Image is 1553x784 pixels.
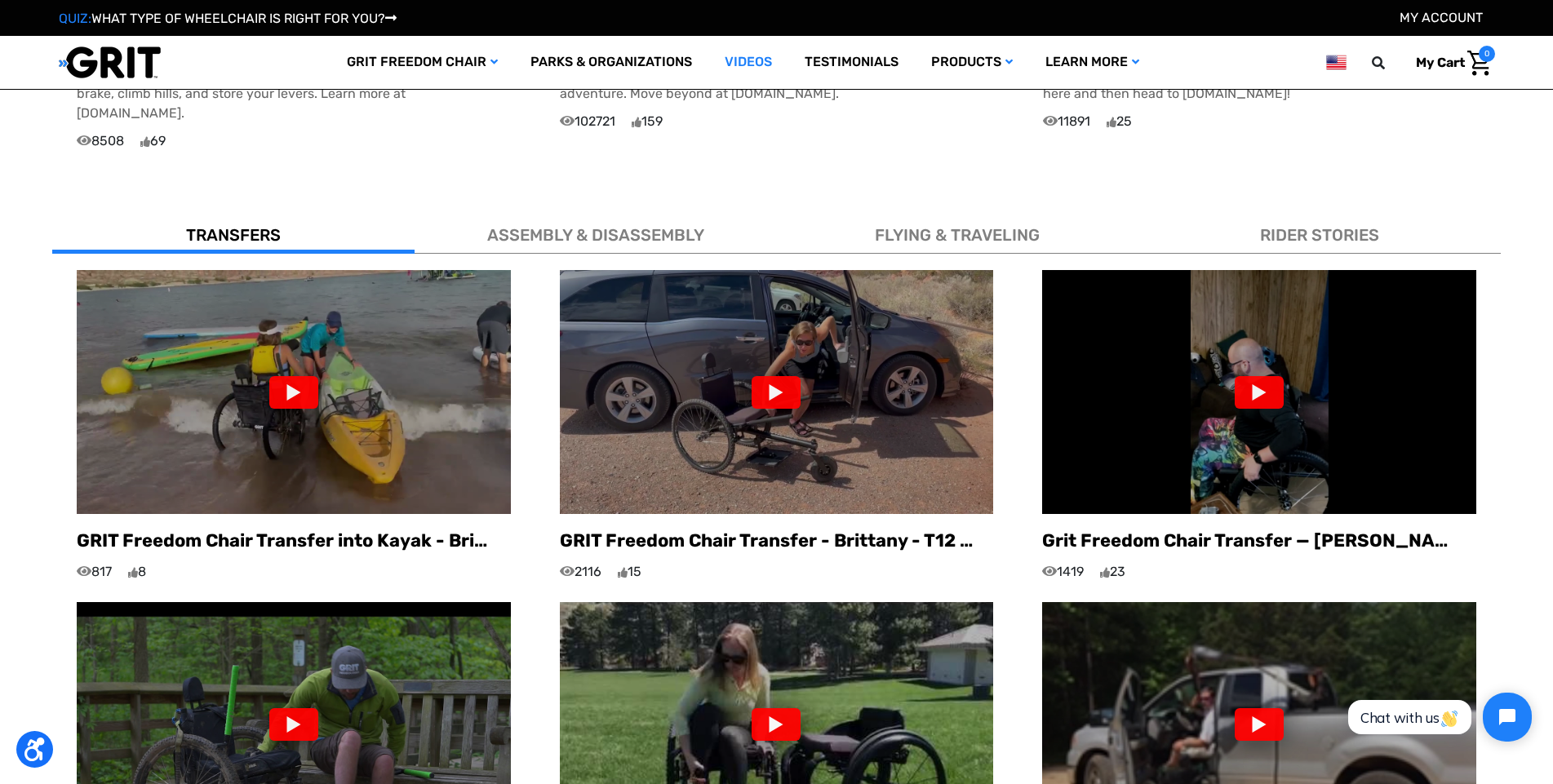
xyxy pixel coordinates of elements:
[788,36,915,89] a: Testimonials
[632,112,663,131] span: 159
[1260,225,1379,245] span: RIDER STORIES
[186,225,281,245] span: TRANSFERS
[560,270,994,514] img: maxresdefault.jpg
[77,527,511,554] p: GRIT Freedom Chair Transfer into Kayak - Brittany - T12 Incomplete
[560,112,615,131] span: 102721
[331,36,514,89] a: GRIT Freedom Chair
[77,270,511,514] img: maxresdefault.jpg
[77,562,112,582] span: 817
[1100,562,1125,582] span: 23
[1379,46,1404,80] input: Search
[1043,112,1090,131] span: 11891
[1330,679,1546,755] iframe: Tidio Chat
[875,225,1040,245] span: FLYING & TRAVELING
[59,11,397,26] a: QUIZ:WHAT TYPE OF WHEELCHAIR IS RIGHT FOR YOU?
[77,64,511,123] p: Basic tips about riding the GRIT Freedom Chair. Learn how to propel, brake, climb hills, and stor...
[915,36,1029,89] a: Products
[77,131,124,151] span: 8508
[1404,46,1495,80] a: Cart with 0 items
[1479,46,1495,62] span: 0
[1042,270,1476,514] img: maxresdefault.jpg
[273,67,362,82] span: Phone Number
[1029,36,1156,89] a: Learn More
[1467,51,1491,76] img: Cart
[1042,527,1476,554] p: Grit Freedom Chair Transfer — [PERSON_NAME]
[618,562,641,582] span: 15
[560,527,994,554] p: GRIT Freedom Chair Transfer - Brittany - T12 Incomplete SCI
[59,11,91,26] span: QUIZ:
[1416,55,1465,70] span: My Cart
[59,46,161,79] img: GRIT All-Terrain Wheelchair and Mobility Equipment
[140,131,166,151] span: 69
[128,562,146,582] span: 8
[514,36,708,89] a: Parks & Organizations
[1400,10,1483,25] a: Account
[487,225,704,245] span: ASSEMBLY & DISASSEMBLY
[708,36,788,89] a: Videos
[560,562,601,582] span: 2116
[1107,112,1132,131] span: 25
[1042,562,1084,582] span: 1419
[1326,52,1346,73] img: us.png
